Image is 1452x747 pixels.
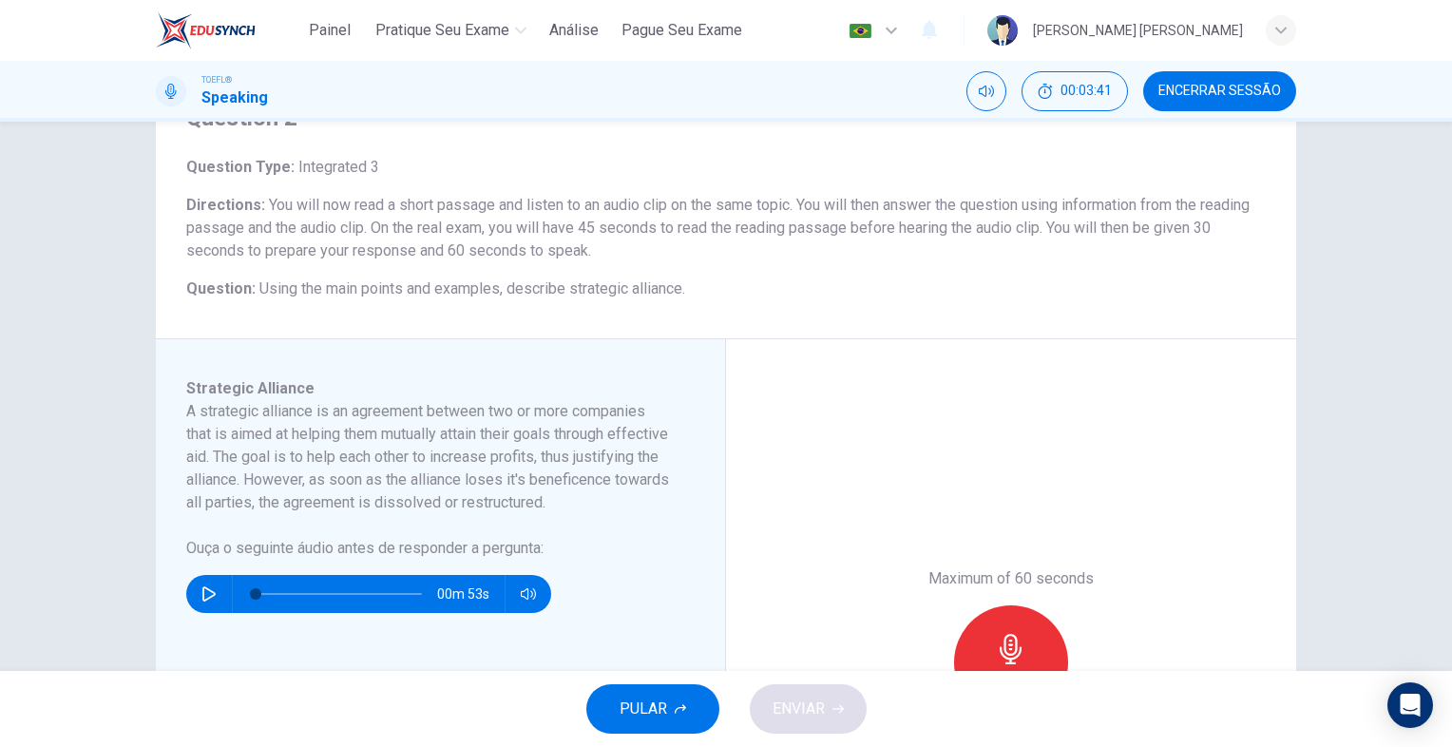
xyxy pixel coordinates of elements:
[186,400,672,514] h6: A strategic alliance is an agreement between two or more companies that is aimed at helping them ...
[1387,682,1433,728] div: Open Intercom Messenger
[849,24,872,38] img: pt
[1022,71,1128,111] div: Esconder
[437,575,505,613] span: 00m 53s
[614,13,750,48] button: Pague Seu Exame
[621,19,742,42] span: Pague Seu Exame
[299,13,360,48] button: Painel
[186,278,1266,300] h6: Question :
[1022,71,1128,111] button: 00:03:41
[186,537,672,560] h6: Ouça o seguinte áudio antes de responder a pergunta :
[295,158,379,176] span: Integrated 3
[309,19,351,42] span: Painel
[987,15,1018,46] img: Profile picture
[156,11,299,49] a: EduSynch logo
[259,279,685,297] span: Using the main points and examples, describe strategic alliance.
[1060,84,1112,99] span: 00:03:41
[201,86,268,109] h1: Speaking
[156,11,256,49] img: EduSynch logo
[375,19,509,42] span: Pratique seu exame
[186,196,1250,259] span: You will now read a short passage and listen to an audio clip on the same topic. You will then an...
[549,19,599,42] span: Análise
[368,13,534,48] button: Pratique seu exame
[186,194,1266,262] h6: Directions :
[954,605,1068,719] button: Gravar
[1033,19,1243,42] div: [PERSON_NAME] [PERSON_NAME]
[586,684,719,734] button: PULAR
[1143,71,1296,111] button: Encerrar Sessão
[1158,84,1281,99] span: Encerrar Sessão
[928,567,1094,590] h6: Maximum of 60 seconds
[201,73,232,86] span: TOEFL®
[542,13,606,48] button: Análise
[186,156,1266,179] h6: Question Type :
[991,668,1031,691] h6: Gravar
[620,696,667,722] span: PULAR
[186,379,315,397] span: Strategic Alliance
[966,71,1006,111] div: Silenciar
